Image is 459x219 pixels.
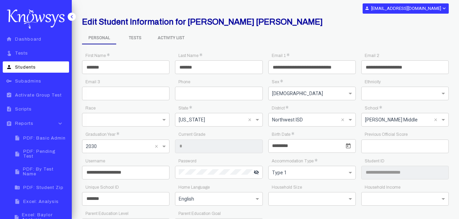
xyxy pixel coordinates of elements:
[365,53,379,58] app-required-indication: Email 2
[341,116,347,124] span: Clear all
[85,185,119,190] app-required-indication: Unique School ID
[5,36,13,42] i: home
[5,121,13,127] i: assignment
[5,92,13,98] i: assignment_turned_in
[365,79,381,84] app-required-indication: Ethnicity
[178,185,210,190] app-required-indication: Home Language
[344,142,352,150] button: Open calendar
[15,79,41,84] span: Subadmins
[441,5,446,11] i: expand_more
[85,53,109,58] app-required-indication: First Name
[178,211,221,216] app-required-indication: Parent Education Goal
[13,151,22,157] i: insert_drive_file
[15,51,28,56] span: Tests
[82,17,323,27] h2: Edit Student Information for [PERSON_NAME] [PERSON_NAME]
[85,106,96,111] app-required-indication: Race
[5,106,13,112] i: description
[272,185,302,190] app-required-indication: Household Size
[365,185,401,190] app-required-indication: Household Income
[85,132,119,137] app-required-indication: Graduation Year
[82,32,116,44] span: Personal
[23,199,59,204] span: Excel: Analysis
[13,185,22,190] i: folder_zip
[5,50,13,56] i: touch_app
[85,211,129,216] app-required-indication: Parent Education Level
[23,185,64,190] span: PDF: Student Zip
[13,169,21,175] i: insert_drive_file
[15,65,36,70] span: Students
[272,53,289,58] app-required-indication: Email 1
[118,32,152,44] span: Tests
[13,135,22,141] i: insert_drive_file
[15,37,41,42] span: Dashboard
[365,159,384,163] app-required-indication: Student ID
[15,121,33,126] span: Reports
[55,120,65,127] i: keyboard_arrow_down
[272,159,317,163] app-required-indication: Accommodation Type
[272,106,288,111] app-required-indication: District
[68,13,75,20] i: keyboard_arrow_left
[178,132,205,137] app-required-indication: Current Grade
[15,93,62,98] span: Activate Group Test
[23,167,67,176] span: PDF: By Test Name
[178,53,202,58] app-required-indication: Last Name
[13,199,22,204] i: insert_drive_file
[5,64,13,70] i: person
[155,142,161,150] span: Clear all
[365,132,408,137] app-required-indication: Previous Official Score
[15,107,32,112] span: Scripts
[23,136,66,141] span: PDF: Basic Admin
[178,106,192,111] app-required-indication: State
[178,79,190,84] app-required-indication: Phone
[272,132,294,137] app-required-indication: Birth Date
[365,6,369,11] i: person
[371,6,441,11] b: [EMAIL_ADDRESS][DOMAIN_NAME]
[154,32,188,44] span: Activity List
[85,159,105,163] app-required-indication: Username
[23,149,67,159] span: PDF: Pending Test
[179,169,253,175] input: Password
[254,170,259,175] i: visibility_off
[85,79,100,84] app-required-indication: Email 3
[365,106,382,111] app-required-indication: School
[272,79,283,84] app-required-indication: Sex
[5,78,13,84] i: key
[434,116,440,124] span: Clear all
[178,159,197,163] app-required-indication: Password
[248,116,254,124] span: Clear all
